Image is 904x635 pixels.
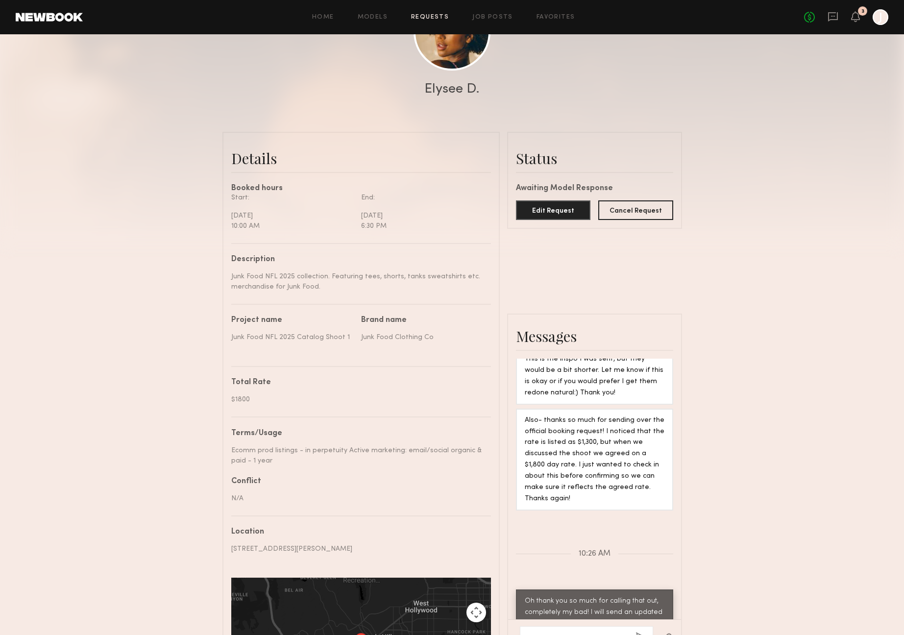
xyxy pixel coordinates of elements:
div: N/A [231,493,484,504]
div: Booked hours [231,185,491,193]
div: Start: [231,193,354,203]
a: Models [358,14,388,21]
div: Messages [516,326,673,346]
button: Cancel Request [598,200,673,220]
div: Project name [231,317,354,324]
div: Total Rate [231,379,484,387]
a: Home [312,14,334,21]
div: 6:30 PM [361,221,484,231]
div: Description [231,256,484,264]
div: Terms/Usage [231,430,484,438]
a: Requests [411,14,449,21]
span: 10:26 AM [579,550,611,558]
div: Status [516,148,673,168]
div: Also- thanks so much for sending over the official booking request! I noticed that the rate is li... [525,415,664,505]
button: Map camera controls [466,603,486,622]
div: Conflict [231,478,484,486]
div: Junk Food Clothing Co [361,332,484,342]
a: Job Posts [472,14,513,21]
div: Details [231,148,491,168]
button: Edit Request [516,200,591,220]
div: Ecomm prod listings - in perpetuity Active marketing: email/social organic & paid - 1 year [231,445,484,466]
div: Junk Food NFL 2025 collection. Featuring tees, shorts, tanks sweatshirts etc. merchandise for Jun... [231,271,484,292]
div: 3 [861,9,864,14]
div: $1800 [231,394,484,405]
div: This is the inspo I was sent, but they would be a bit shorter. Let me know if this is okay or if ... [525,354,664,399]
div: Brand name [361,317,484,324]
div: [DATE] [361,211,484,221]
div: 10:00 AM [231,221,354,231]
div: [STREET_ADDRESS][PERSON_NAME] [231,544,484,554]
div: Awaiting Model Response [516,185,673,193]
div: [DATE] [231,211,354,221]
a: Favorites [537,14,575,21]
div: Location [231,528,484,536]
div: Junk Food NFL 2025 Catalog Shoot 1 [231,332,354,342]
div: End: [361,193,484,203]
div: Elysee D. [424,82,480,96]
a: J [873,9,888,25]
